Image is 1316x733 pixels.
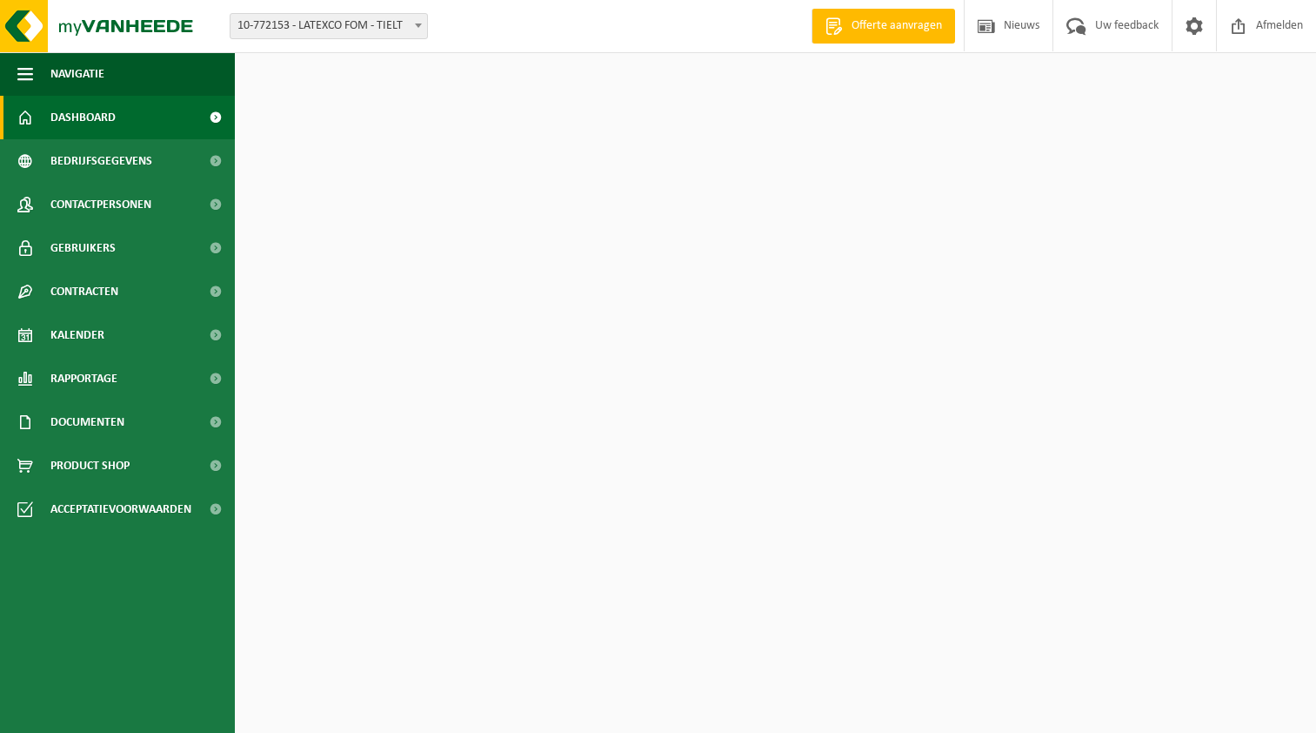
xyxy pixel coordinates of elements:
[230,13,428,39] span: 10-772153 - LATEXCO FOM - TIELT
[50,96,116,139] span: Dashboard
[50,313,104,357] span: Kalender
[50,52,104,96] span: Navigatie
[812,9,955,44] a: Offerte aanvragen
[50,183,151,226] span: Contactpersonen
[50,270,118,313] span: Contracten
[50,444,130,488] span: Product Shop
[50,226,116,270] span: Gebruikers
[50,400,124,444] span: Documenten
[50,357,117,400] span: Rapportage
[50,488,191,531] span: Acceptatievoorwaarden
[50,139,152,183] span: Bedrijfsgegevens
[847,17,946,35] span: Offerte aanvragen
[230,14,427,38] span: 10-772153 - LATEXCO FOM - TIELT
